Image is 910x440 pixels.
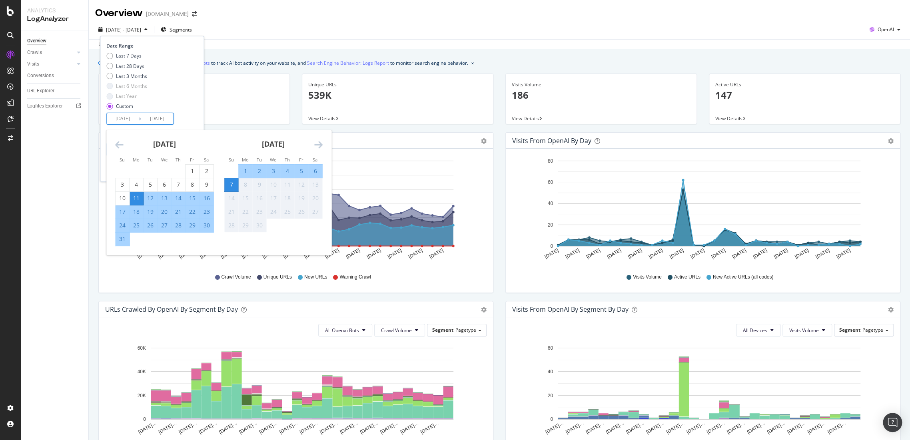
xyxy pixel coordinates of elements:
[106,42,196,49] div: Date Range
[204,157,209,163] small: Sa
[95,23,151,36] button: [DATE] - [DATE]
[773,247,789,260] text: [DATE]
[116,194,129,202] div: 10
[304,274,327,281] span: New URLs
[252,164,266,178] td: Selected. Tuesday, September 2, 2025
[158,221,171,229] div: 27
[27,6,82,14] div: Analytics
[158,23,195,36] button: Segments
[161,157,168,163] small: We
[280,164,294,178] td: Selected. Thursday, September 4, 2025
[252,208,266,216] div: 23
[835,247,851,260] text: [DATE]
[512,115,539,122] span: View Details
[172,191,186,205] td: Selected. Thursday, August 14, 2025
[144,194,157,202] div: 12
[106,83,147,90] div: Last 6 Months
[200,181,213,189] div: 9
[266,178,280,191] td: Not available. Wednesday, September 10, 2025
[200,219,214,232] td: Selected. Saturday, August 30, 2025
[116,191,130,205] td: Choose Sunday, August 10, 2025 as your check-in date. It’s available.
[186,208,199,216] div: 22
[116,219,130,232] td: Selected. Sunday, August 24, 2025
[407,247,423,260] text: [DATE]
[731,247,747,260] text: [DATE]
[158,181,171,189] div: 6
[27,72,54,80] div: Conversions
[294,194,308,202] div: 19
[313,157,317,163] small: Sa
[238,181,252,189] div: 8
[186,181,199,189] div: 8
[172,208,185,216] div: 21
[294,205,308,219] td: Not available. Friday, September 26, 2025
[512,305,629,313] div: Visits from OpenAI By Segment By Day
[266,181,280,189] div: 10
[116,235,129,243] div: 31
[115,140,124,150] div: Move backward to switch to the previous month.
[200,205,214,219] td: Selected. Saturday, August 23, 2025
[148,157,153,163] small: Tu
[550,243,553,249] text: 0
[713,274,773,281] span: New Active URLs (all codes)
[186,194,199,202] div: 15
[106,26,141,33] span: [DATE] - [DATE]
[27,48,75,57] a: Crawls
[105,343,483,436] div: A chart.
[106,59,468,67] div: We introduced 2 new report templates: to track AI bot activity on your website, and to monitor se...
[252,178,266,191] td: Not available. Tuesday, September 9, 2025
[512,88,690,102] p: 186
[252,205,266,219] td: Not available. Tuesday, September 23, 2025
[548,345,553,351] text: 60
[186,191,200,205] td: Selected. Friday, August 15, 2025
[794,247,810,260] text: [DATE]
[105,155,483,266] svg: A chart.
[143,416,146,422] text: 0
[266,205,280,219] td: Not available. Wednesday, September 24, 2025
[224,205,238,219] td: Not available. Sunday, September 21, 2025
[27,87,54,95] div: URL Explorer
[130,178,144,191] td: Choose Monday, August 4, 2025 as your check-in date. It’s available.
[238,205,252,219] td: Not available. Monday, September 22, 2025
[252,221,266,229] div: 30
[176,157,181,163] small: Th
[324,247,340,260] text: [DATE]
[105,305,238,313] div: URLs Crawled by OpenAI By Segment By Day
[381,327,412,334] span: Crawl Volume
[888,138,894,144] div: gear
[144,221,157,229] div: 26
[743,327,767,334] span: All Devices
[481,138,487,144] div: gear
[186,205,200,219] td: Selected. Friday, August 22, 2025
[153,139,176,149] strong: [DATE]
[308,164,322,178] td: Selected. Saturday, September 6, 2025
[648,247,664,260] text: [DATE]
[280,194,294,202] div: 18
[106,103,147,110] div: Custom
[627,247,643,260] text: [DATE]
[280,208,294,216] div: 25
[138,393,146,398] text: 20K
[27,37,46,45] div: Overview
[200,221,213,229] div: 30
[238,191,252,205] td: Not available. Monday, September 15, 2025
[308,205,322,219] td: Not available. Saturday, September 27, 2025
[116,181,129,189] div: 3
[428,247,444,260] text: [DATE]
[550,416,553,422] text: 0
[308,115,335,122] span: View Details
[294,164,308,178] td: Selected. Friday, September 5, 2025
[689,247,705,260] text: [DATE]
[548,179,553,185] text: 60
[266,191,280,205] td: Not available. Wednesday, September 17, 2025
[814,247,830,260] text: [DATE]
[27,37,83,45] a: Overview
[186,178,200,191] td: Choose Friday, August 8, 2025 as your check-in date. It’s available.
[238,178,252,191] td: Not available. Monday, September 8, 2025
[270,157,276,163] small: We
[144,205,158,219] td: Selected. Tuesday, August 19, 2025
[186,164,200,178] td: Choose Friday, August 1, 2025 as your check-in date. It’s available.
[512,343,890,436] svg: A chart.
[98,41,142,48] div: Last update
[736,324,780,336] button: All Devices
